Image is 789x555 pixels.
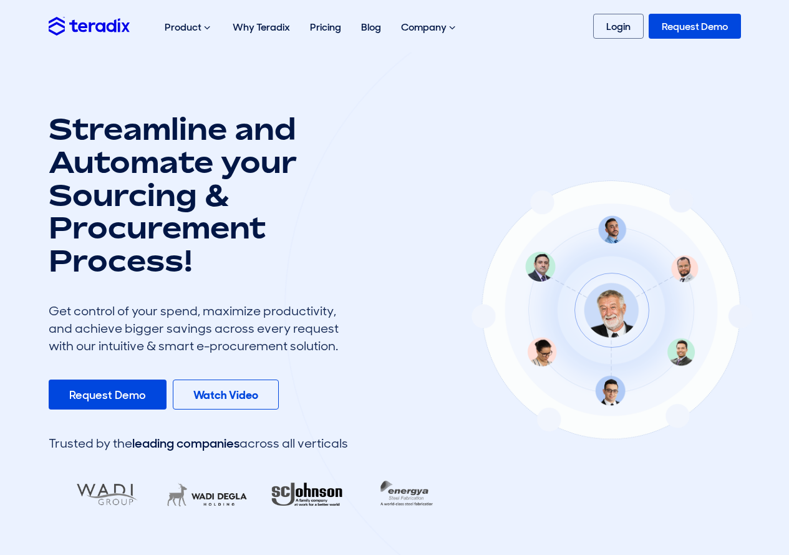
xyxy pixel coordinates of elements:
span: leading companies [132,435,240,451]
img: RA [208,474,309,515]
a: Request Demo [49,380,167,410]
div: Product [155,7,223,47]
a: Login [593,14,644,39]
img: Teradix logo [49,17,130,35]
div: Company [391,7,468,47]
b: Watch Video [193,388,258,403]
img: Bariq [307,474,409,515]
div: Get control of your spend, maximize productivity, and achieve bigger savings across every request... [49,302,348,355]
a: Request Demo [649,14,741,39]
a: Pricing [300,7,351,47]
h1: Streamline and Automate your Sourcing & Procurement Process! [49,112,348,277]
a: Why Teradix [223,7,300,47]
div: Trusted by the across all verticals [49,435,348,452]
a: Blog [351,7,391,47]
a: Watch Video [173,380,279,410]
